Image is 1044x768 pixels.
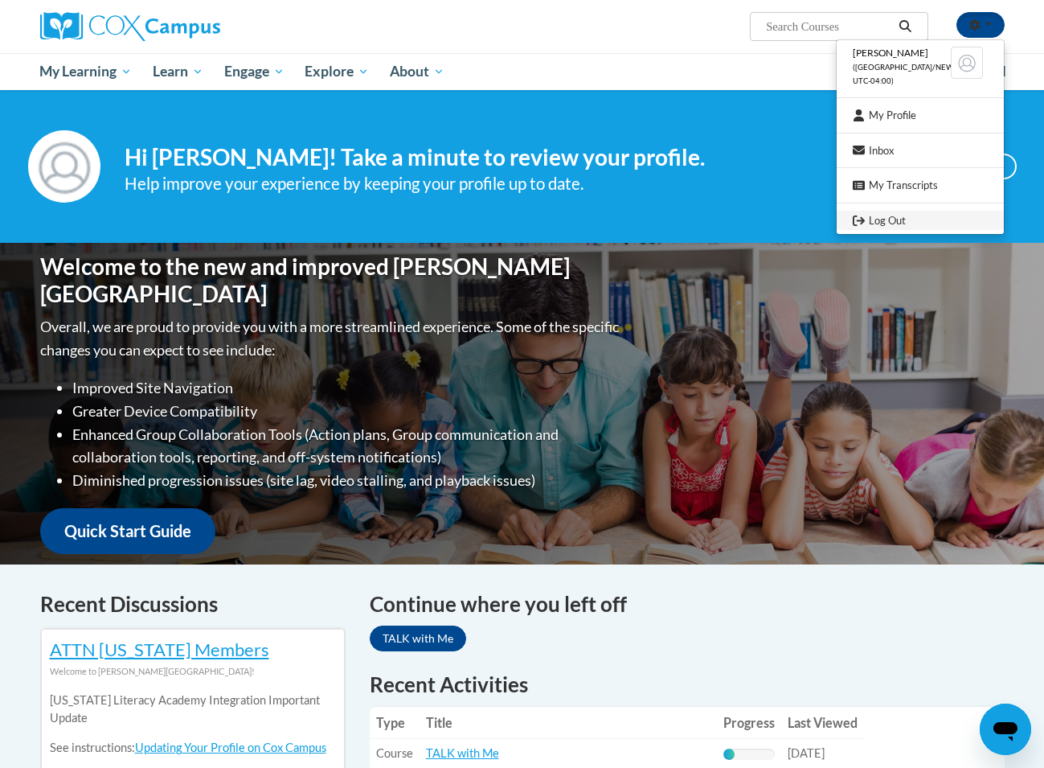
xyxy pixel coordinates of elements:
th: Last Viewed [781,707,864,739]
th: Type [370,707,420,739]
a: Quick Start Guide [40,508,215,554]
span: Engage [224,62,285,81]
span: [PERSON_NAME] [853,47,928,59]
a: Explore [294,53,379,90]
li: Greater Device Compatibility [72,400,623,423]
th: Title [420,707,717,739]
h4: Hi [PERSON_NAME]! Take a minute to review your profile. [125,144,893,171]
span: About [390,62,444,81]
li: Diminished progression issues (site lag, video stalling, and playback issues) [72,469,623,492]
p: See instructions: [50,739,336,757]
img: Learner Profile Avatar [951,47,983,79]
button: Search [893,17,917,36]
span: ([GEOGRAPHIC_DATA]/New_York UTC-04:00) [853,63,978,85]
p: Overall, we are proud to provide you with a more streamlined experience. Some of the specific cha... [40,315,623,362]
a: Updating Your Profile on Cox Campus [135,741,326,754]
h4: Recent Discussions [40,589,346,620]
img: Cox Campus [40,12,220,41]
h1: Recent Activities [370,670,1005,699]
a: Learn [142,53,214,90]
span: Course [376,746,413,760]
a: TALK with Me [370,626,466,651]
a: ATTN [US_STATE] Members [50,639,269,660]
a: Cox Campus [40,12,346,41]
th: Progress [717,707,781,739]
li: Improved Site Navigation [72,376,623,400]
a: My Learning [30,53,143,90]
a: Inbox [837,141,1004,161]
a: My Transcripts [837,175,1004,195]
div: Main menu [16,53,1029,90]
div: Progress, % [723,749,735,760]
img: Profile Image [28,130,100,203]
a: Engage [214,53,295,90]
div: Welcome to [PERSON_NAME][GEOGRAPHIC_DATA]! [50,663,336,680]
a: My Profile [837,105,1004,125]
h4: Continue where you left off [370,589,1005,620]
span: Explore [305,62,369,81]
span: My Learning [39,62,132,81]
li: Enhanced Group Collaboration Tools (Action plans, Group communication and collaboration tools, re... [72,423,623,470]
div: Help improve your experience by keeping your profile up to date. [125,170,893,197]
p: [US_STATE] Literacy Academy Integration Important Update [50,692,336,727]
span: [DATE] [788,746,825,760]
span: Learn [153,62,203,81]
a: Logout [837,211,1004,231]
h1: Welcome to the new and improved [PERSON_NAME][GEOGRAPHIC_DATA] [40,253,623,307]
input: Search Courses [764,17,893,36]
iframe: Button to launch messaging window [980,704,1031,755]
button: Account Settings [956,12,1005,38]
a: About [379,53,455,90]
a: TALK with Me [426,746,499,760]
